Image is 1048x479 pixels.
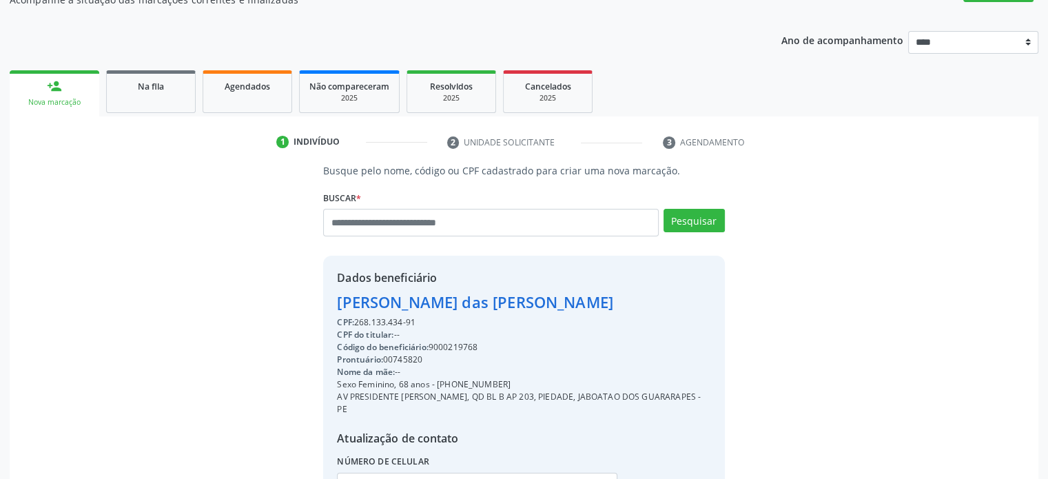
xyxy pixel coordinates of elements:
button: Pesquisar [664,209,725,232]
span: Na fila [138,81,164,92]
div: 2025 [309,93,389,103]
p: Busque pelo nome, código ou CPF cadastrado para criar uma nova marcação. [323,163,724,178]
span: Não compareceram [309,81,389,92]
div: 9000219768 [337,341,710,354]
div: Nova marcação [19,97,90,108]
p: Ano de acompanhamento [781,31,903,48]
div: person_add [47,79,62,94]
span: CPF: [337,316,354,328]
div: -- [337,366,710,378]
div: AV PRESIDENTE [PERSON_NAME], QD BL B AP 203, PIEDADE, JABOATAO DOS GUARARAPES - PE [337,391,710,416]
label: Número de celular [337,451,429,473]
div: Sexo Feminino, 68 anos - [PHONE_NUMBER] [337,378,710,391]
label: Buscar [323,187,361,209]
div: 2025 [513,93,582,103]
div: [PERSON_NAME] das [PERSON_NAME] [337,291,710,314]
div: Dados beneficiário [337,269,710,286]
div: 1 [276,136,289,148]
div: 268.133.434-91 [337,316,710,329]
div: Atualização de contato [337,430,710,447]
span: Código do beneficiário: [337,341,428,353]
span: CPF do titular: [337,329,393,340]
div: 00745820 [337,354,710,366]
div: Indivíduo [294,136,340,148]
span: Resolvidos [430,81,473,92]
span: Prontuário: [337,354,383,365]
div: 2025 [417,93,486,103]
span: Cancelados [525,81,571,92]
div: -- [337,329,710,341]
span: Agendados [225,81,270,92]
span: Nome da mãe: [337,366,395,378]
